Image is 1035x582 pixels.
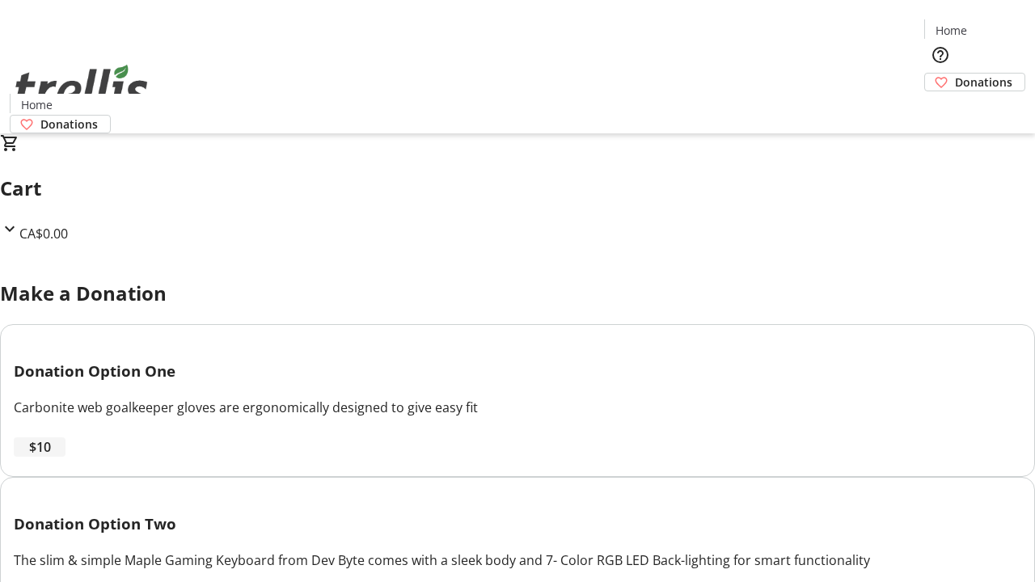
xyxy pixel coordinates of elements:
button: Cart [924,91,957,124]
button: $10 [14,437,65,457]
div: Carbonite web goalkeeper gloves are ergonomically designed to give easy fit [14,398,1021,417]
a: Home [925,22,977,39]
span: $10 [29,437,51,457]
a: Donations [10,115,111,133]
button: Help [924,39,957,71]
img: Orient E2E Organization ZCeU0LDOI7's Logo [10,47,154,128]
h3: Donation Option Two [14,512,1021,535]
div: The slim & simple Maple Gaming Keyboard from Dev Byte comes with a sleek body and 7- Color RGB LE... [14,550,1021,570]
span: Home [936,22,967,39]
a: Home [11,96,62,113]
span: CA$0.00 [19,225,68,242]
h3: Donation Option One [14,360,1021,382]
span: Donations [955,74,1012,91]
a: Donations [924,73,1025,91]
span: Home [21,96,53,113]
span: Donations [40,116,98,133]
